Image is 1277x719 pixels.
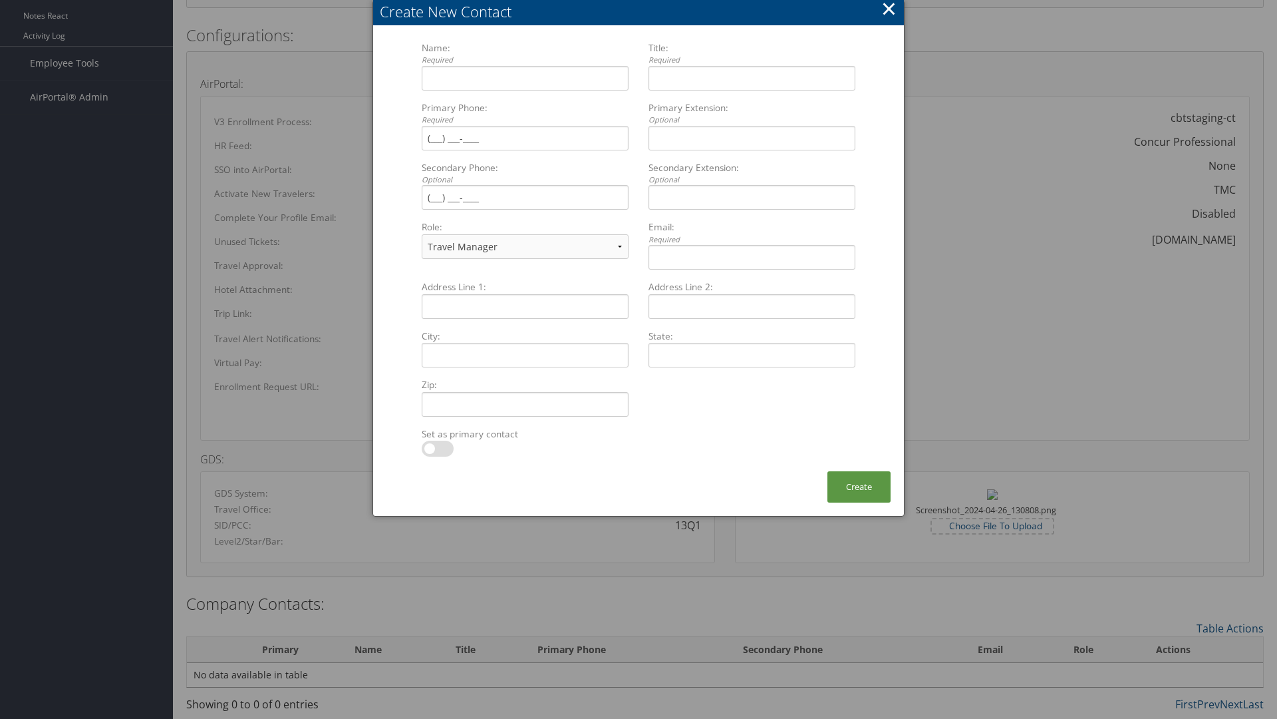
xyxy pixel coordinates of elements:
input: Primary Phone:Required [422,126,629,150]
input: State: [648,343,855,367]
input: Secondary Phone:Optional [422,185,629,210]
div: Optional [648,174,855,186]
label: Primary Phone: [416,101,634,126]
label: Primary Extension: [643,101,861,126]
label: State: [643,330,861,343]
label: City: [416,330,634,343]
input: Email:Required [648,245,855,270]
input: Name:Required [422,66,629,91]
div: Create New Contact [380,1,904,22]
div: Required [648,234,855,246]
div: Optional [422,174,629,186]
label: Role: [416,220,634,234]
select: Role: [422,234,629,259]
label: Email: [643,220,861,245]
label: Title: [643,41,861,66]
div: Required [422,55,629,66]
div: Required [648,55,855,66]
label: Set as primary contact [416,427,634,441]
input: Title:Required [648,66,855,91]
input: Secondary Extension:Optional [648,185,855,210]
label: Secondary Phone: [416,161,634,186]
input: Zip: [422,392,629,417]
input: Primary Extension:Optional [648,126,855,150]
label: Zip: [416,378,634,391]
label: Address Line 2: [643,280,861,294]
label: Address Line 1: [416,280,634,294]
button: Create [827,471,891,503]
label: Name: [416,41,634,66]
div: Required [422,115,629,126]
input: City: [422,343,629,367]
label: Secondary Extension: [643,161,861,186]
div: Optional [648,115,855,126]
input: Address Line 2: [648,294,855,319]
input: Address Line 1: [422,294,629,319]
